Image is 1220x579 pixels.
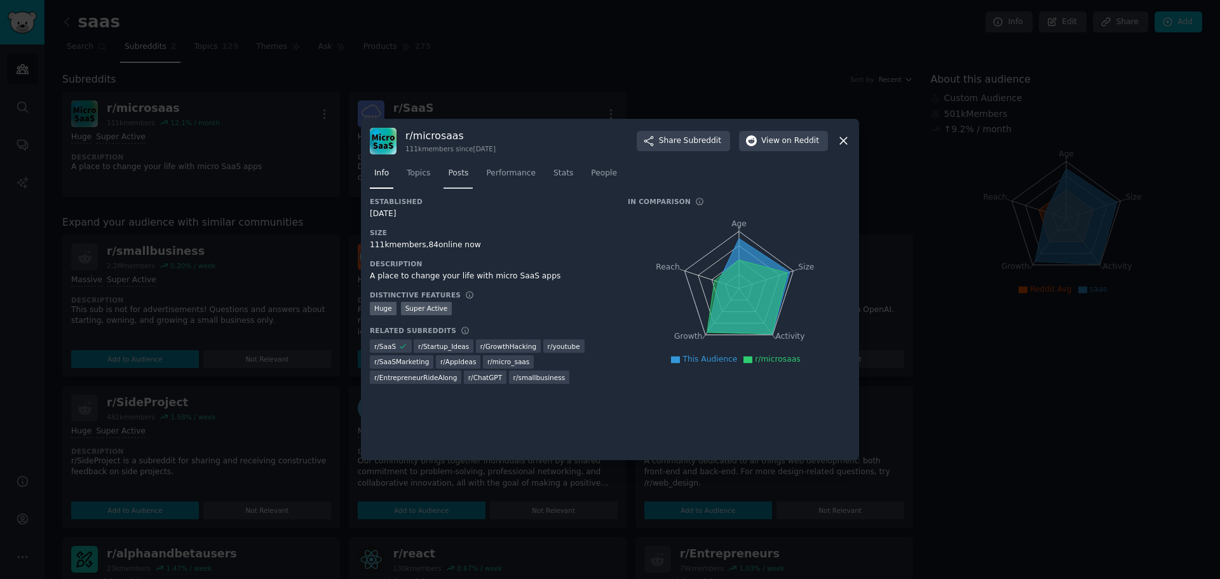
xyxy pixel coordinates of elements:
[776,332,805,341] tspan: Activity
[370,302,396,315] div: Huge
[370,271,610,282] div: A place to change your life with micro SaaS apps
[407,168,430,179] span: Topics
[370,208,610,220] div: [DATE]
[370,259,610,268] h3: Description
[374,168,389,179] span: Info
[448,168,468,179] span: Posts
[402,163,435,189] a: Topics
[628,197,691,206] h3: In Comparison
[370,290,461,299] h3: Distinctive Features
[401,302,452,315] div: Super Active
[482,163,540,189] a: Performance
[370,128,396,154] img: microsaas
[637,131,730,151] button: ShareSubreddit
[656,262,680,271] tspan: Reach
[440,357,477,366] span: r/ AppIdeas
[586,163,621,189] a: People
[374,357,429,366] span: r/ SaaSMarketing
[755,355,800,364] span: r/microsaas
[674,332,702,341] tspan: Growth
[405,129,496,142] h3: r/ microsaas
[480,342,536,351] span: r/ GrowthHacking
[591,168,617,179] span: People
[549,163,578,189] a: Stats
[370,326,456,335] h3: Related Subreddits
[444,163,473,189] a: Posts
[798,262,814,271] tspan: Size
[682,355,737,364] span: This Audience
[761,135,819,147] span: View
[370,240,610,251] div: 111k members, 84 online now
[553,168,573,179] span: Stats
[370,228,610,237] h3: Size
[659,135,721,147] span: Share
[418,342,469,351] span: r/ Startup_Ideas
[374,373,457,382] span: r/ EntrepreneurRideAlong
[731,219,747,228] tspan: Age
[548,342,580,351] span: r/ youtube
[370,163,393,189] a: Info
[487,357,529,366] span: r/ micro_saas
[405,144,496,153] div: 111k members since [DATE]
[370,197,610,206] h3: Established
[374,342,396,351] span: r/ SaaS
[486,168,536,179] span: Performance
[513,373,566,382] span: r/ smallbusiness
[782,135,819,147] span: on Reddit
[739,131,828,151] button: Viewon Reddit
[468,373,502,382] span: r/ ChatGPT
[684,135,721,147] span: Subreddit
